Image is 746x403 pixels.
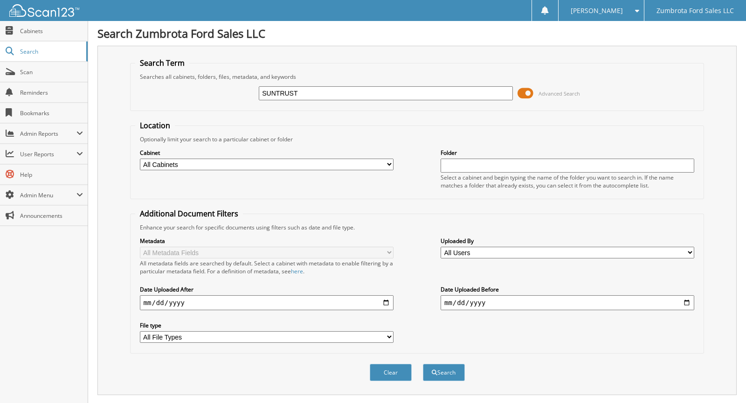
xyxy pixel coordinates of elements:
[135,135,699,143] div: Optionally limit your search to a particular cabinet or folder
[140,295,394,310] input: start
[140,285,394,293] label: Date Uploaded After
[135,223,699,231] div: Enhance your search for specific documents using filters such as date and file type.
[20,171,83,179] span: Help
[699,358,746,403] iframe: Chat Widget
[20,150,76,158] span: User Reports
[291,267,303,275] a: here
[135,208,243,219] legend: Additional Document Filters
[140,259,394,275] div: All metadata fields are searched by default. Select a cabinet with metadata to enable filtering b...
[140,237,394,245] label: Metadata
[20,89,83,97] span: Reminders
[20,27,83,35] span: Cabinets
[135,73,699,81] div: Searches all cabinets, folders, files, metadata, and keywords
[423,364,465,381] button: Search
[9,4,79,17] img: scan123-logo-white.svg
[135,58,189,68] legend: Search Term
[656,8,734,14] span: Zumbrota Ford Sales LLC
[20,109,83,117] span: Bookmarks
[370,364,412,381] button: Clear
[140,149,394,157] label: Cabinet
[441,237,694,245] label: Uploaded By
[20,212,83,220] span: Announcements
[20,48,82,56] span: Search
[97,26,737,41] h1: Search Zumbrota Ford Sales LLC
[441,285,694,293] label: Date Uploaded Before
[20,68,83,76] span: Scan
[571,8,623,14] span: [PERSON_NAME]
[441,174,694,189] div: Select a cabinet and begin typing the name of the folder you want to search in. If the name match...
[20,130,76,138] span: Admin Reports
[20,191,76,199] span: Admin Menu
[539,90,580,97] span: Advanced Search
[140,321,394,329] label: File type
[441,149,694,157] label: Folder
[441,295,694,310] input: end
[135,120,175,131] legend: Location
